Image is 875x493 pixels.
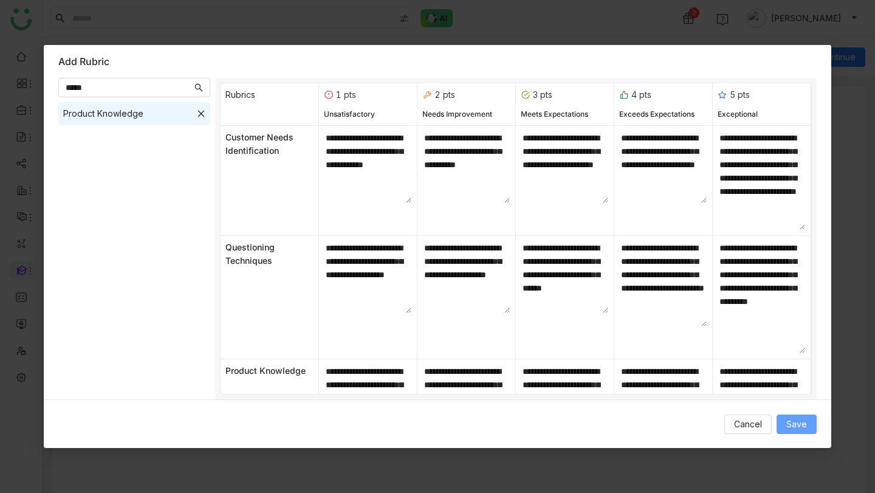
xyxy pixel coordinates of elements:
div: Add Rubric [58,55,817,68]
div: Unsatisfactory [324,109,375,120]
div: Questioning Techniques [221,236,319,359]
div: Rubrics [221,83,319,125]
div: 1 pts [324,88,356,102]
span: Save [786,418,807,431]
img: rubric_3.svg [521,90,530,100]
div: Exceptional [718,109,758,120]
span: Cancel [734,418,762,431]
div: 3 pts [521,88,552,102]
div: 2 pts [422,88,455,102]
div: Product Knowledge [63,107,143,120]
div: Exceeds Expectations [619,109,695,120]
div: Meets Expectations [521,109,588,120]
img: rubric_2.svg [422,90,432,100]
img: rubric_4.svg [619,90,629,100]
img: rubric_5.svg [718,90,727,100]
div: 4 pts [619,88,651,102]
div: 5 pts [718,88,750,102]
img: rubric_1.svg [324,90,334,100]
button: Save [777,415,817,434]
div: Product Knowledge [221,359,319,469]
button: Cancel [724,415,772,434]
div: Needs Improvement [422,109,492,120]
div: Customer Needs Identification [221,126,319,235]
